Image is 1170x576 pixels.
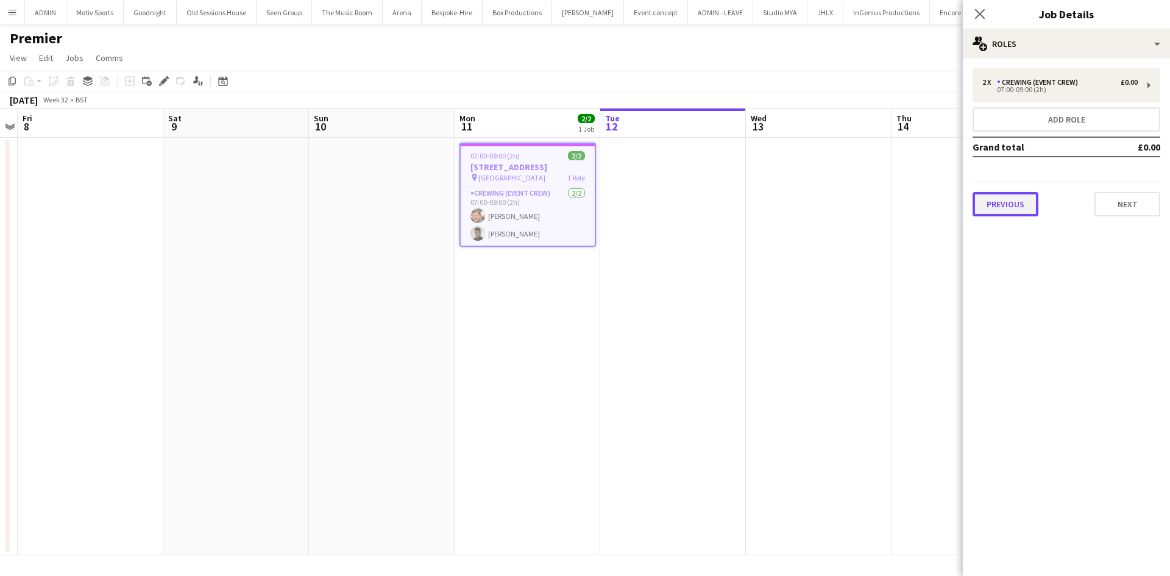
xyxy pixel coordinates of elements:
[603,119,620,133] span: 12
[124,1,177,24] button: Goodnight
[76,95,88,104] div: BST
[930,1,993,24] button: Encore Global
[177,1,257,24] button: Old Sessions House
[478,173,545,182] span: [GEOGRAPHIC_DATA]
[973,192,1038,216] button: Previous
[753,1,807,24] button: Studio MYA
[973,137,1102,157] td: Grand total
[749,119,767,133] span: 13
[807,1,843,24] button: JHLX
[461,162,595,172] h3: [STREET_ADDRESS]
[567,173,585,182] span: 1 Role
[982,78,997,87] div: 2 x
[91,50,128,66] a: Comms
[1121,78,1138,87] div: £0.00
[605,113,620,124] span: Tue
[23,113,32,124] span: Fri
[751,113,767,124] span: Wed
[963,6,1170,22] h3: Job Details
[65,52,83,63] span: Jobs
[39,52,53,63] span: Edit
[5,50,32,66] a: View
[168,113,182,124] span: Sat
[312,119,328,133] span: 10
[96,52,123,63] span: Comms
[21,119,32,133] span: 8
[25,1,66,24] button: ADMIN
[997,78,1083,87] div: Crewing (Event Crew)
[461,187,595,246] app-card-role: Crewing (Event Crew)2/207:00-09:00 (2h)[PERSON_NAME][PERSON_NAME]
[66,1,124,24] button: Motiv Sports
[422,1,483,24] button: Bespoke-Hire
[895,119,912,133] span: 14
[483,1,552,24] button: Box Productions
[624,1,688,24] button: Event concept
[458,119,475,133] span: 11
[459,143,596,247] app-job-card: 07:00-09:00 (2h)2/2[STREET_ADDRESS] [GEOGRAPHIC_DATA]1 RoleCrewing (Event Crew)2/207:00-09:00 (2h...
[568,151,585,160] span: 2/2
[314,113,328,124] span: Sun
[60,50,88,66] a: Jobs
[166,119,182,133] span: 9
[34,50,58,66] a: Edit
[10,52,27,63] span: View
[896,113,912,124] span: Thu
[1094,192,1160,216] button: Next
[10,94,38,106] div: [DATE]
[470,151,520,160] span: 07:00-09:00 (2h)
[688,1,753,24] button: ADMIN - LEAVE
[459,113,475,124] span: Mon
[1102,137,1160,157] td: £0.00
[963,29,1170,59] div: Roles
[843,1,930,24] button: InGenius Productions
[257,1,312,24] button: Seen Group
[10,29,62,48] h1: Premier
[578,124,594,133] div: 1 Job
[973,107,1160,132] button: Add role
[383,1,422,24] button: Arena
[552,1,624,24] button: [PERSON_NAME]
[40,95,71,104] span: Week 32
[982,87,1138,93] div: 07:00-09:00 (2h)
[312,1,383,24] button: The Music Room
[578,114,595,123] span: 2/2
